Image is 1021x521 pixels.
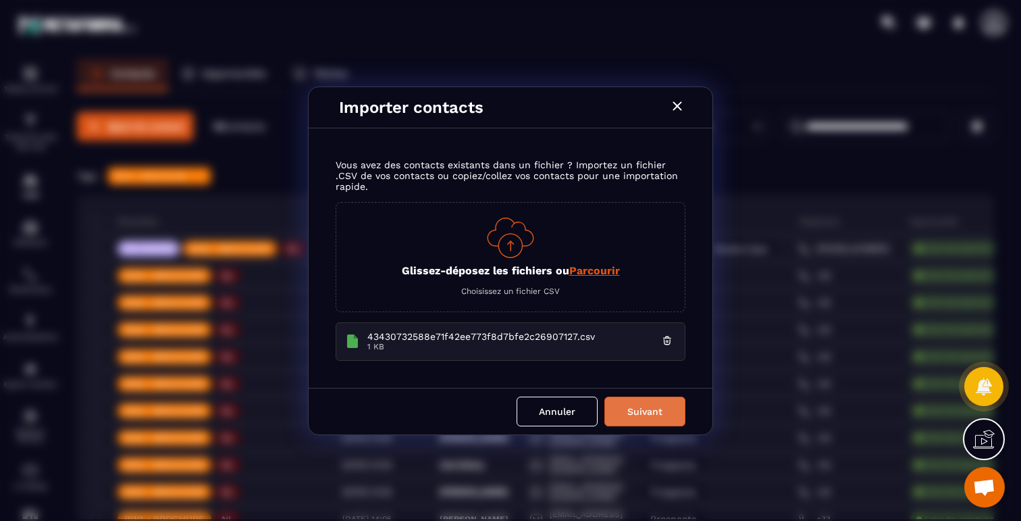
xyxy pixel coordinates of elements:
[487,218,534,258] img: Cloud Icon
[658,331,677,352] button: {{ $t('contact_import.remove_file') }}
[402,264,620,277] p: Glissez-déposez les fichiers ou
[604,397,685,426] button: Suivant
[344,333,361,349] img: File Icon
[517,397,598,426] button: Annuler
[569,264,620,277] span: Parcourir
[339,98,669,117] p: Importer contacts
[367,342,658,351] p: 1 KB
[964,467,1005,507] div: Ouvrir le chat
[461,287,560,296] span: Choisissez un fichier CSV
[367,331,658,342] p: 43430732588e71f42ee773f8d7bfe2c26907127.csv
[336,159,685,202] p: Vous avez des contacts existants dans un fichier ? Importez un fichier .CSV de vos contacts ou co...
